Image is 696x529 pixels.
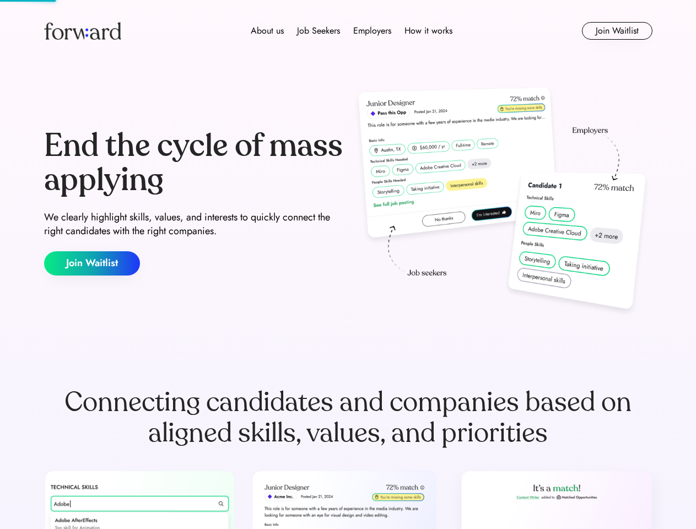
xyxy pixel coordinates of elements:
div: Job Seekers [297,24,340,37]
img: Forward logo [44,22,121,40]
div: Employers [353,24,391,37]
div: Connecting candidates and companies based on aligned skills, values, and priorities [44,387,652,449]
div: How it works [404,24,452,37]
button: Join Waitlist [44,251,140,276]
div: We clearly highlight skills, values, and interests to quickly connect the right candidates with t... [44,210,344,238]
button: Join Waitlist [582,22,652,40]
div: About us [251,24,284,37]
div: End the cycle of mass applying [44,129,344,197]
img: hero-image.png [353,84,652,321]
